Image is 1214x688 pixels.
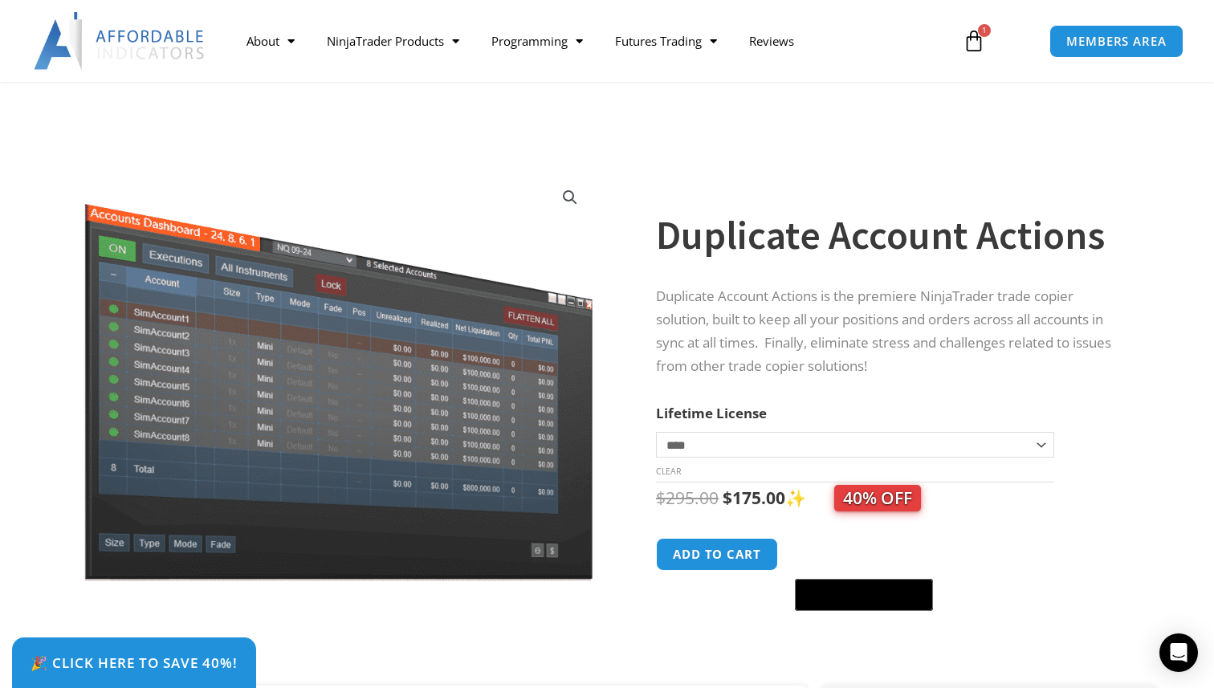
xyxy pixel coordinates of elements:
bdi: 175.00 [723,486,785,509]
span: 1 [978,24,991,37]
span: ✨ [785,486,921,509]
nav: Menu [230,22,947,59]
a: Futures Trading [599,22,733,59]
button: Add to cart [656,538,778,571]
a: Reviews [733,22,810,59]
a: Programming [475,22,599,59]
iframe: PayPal Message 1 [656,621,1125,635]
span: 40% OFF [834,485,921,511]
a: MEMBERS AREA [1049,25,1183,58]
span: MEMBERS AREA [1066,35,1167,47]
span: 🎉 Click Here to save 40%! [31,656,238,670]
a: NinjaTrader Products [311,22,475,59]
a: 🎉 Click Here to save 40%! [12,637,256,688]
img: LogoAI | Affordable Indicators – NinjaTrader [34,12,206,70]
p: Duplicate Account Actions is the premiere NinjaTrader trade copier solution, built to keep all yo... [656,285,1125,378]
a: 1 [939,18,1009,64]
span: $ [656,486,666,509]
div: Open Intercom Messenger [1159,633,1198,672]
a: About [230,22,311,59]
a: View full-screen image gallery [556,183,585,212]
span: $ [723,486,732,509]
label: Lifetime License [656,404,767,422]
a: Clear options [656,466,681,477]
button: Buy with GPay [795,579,933,611]
bdi: 295.00 [656,486,719,509]
iframe: Secure express checkout frame [792,535,936,574]
h1: Duplicate Account Actions [656,207,1125,263]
